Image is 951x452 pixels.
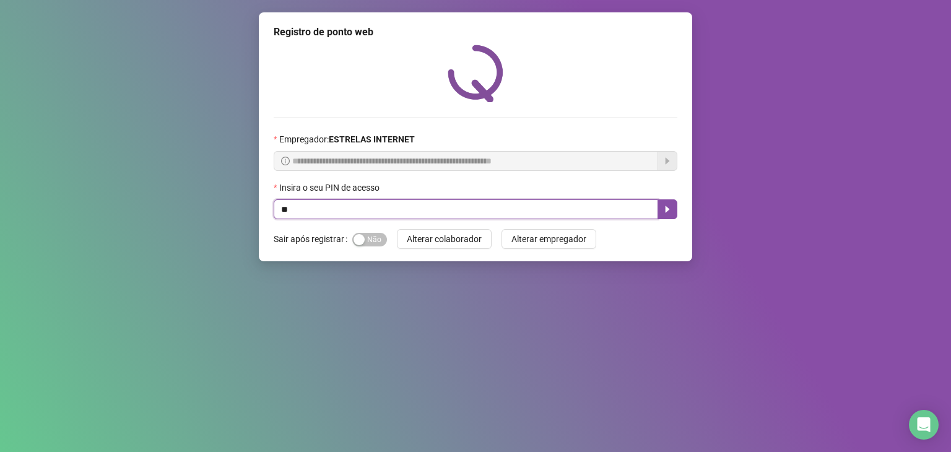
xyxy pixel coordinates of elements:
div: Registro de ponto web [274,25,677,40]
label: Insira o seu PIN de acesso [274,181,388,194]
strong: ESTRELAS INTERNET [329,134,415,144]
span: info-circle [281,157,290,165]
label: Sair após registrar [274,229,352,249]
span: Alterar empregador [511,232,586,246]
button: Alterar colaborador [397,229,492,249]
span: Alterar colaborador [407,232,482,246]
img: QRPoint [448,45,503,102]
span: Empregador : [279,133,415,146]
button: Alterar empregador [502,229,596,249]
span: caret-right [662,204,672,214]
div: Open Intercom Messenger [909,410,939,440]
